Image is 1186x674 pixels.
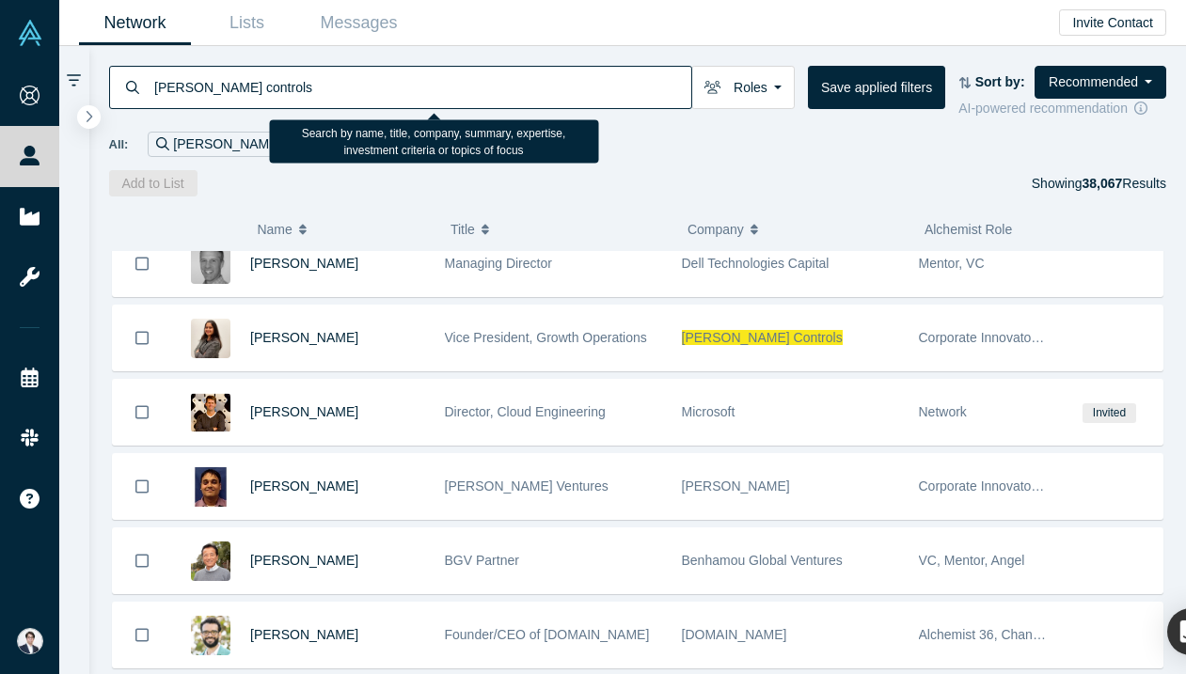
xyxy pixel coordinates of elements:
[250,330,358,345] a: [PERSON_NAME]
[191,244,230,284] img: Daniel Docter's Profile Image
[250,553,358,568] a: [PERSON_NAME]
[109,170,198,196] button: Add to List
[109,135,129,154] span: All:
[113,454,171,519] button: Bookmark
[250,404,358,419] a: [PERSON_NAME]
[303,1,415,45] a: Messages
[688,210,905,249] button: Company
[257,210,292,249] span: Name
[191,467,230,507] img: Sunidh Jani's Profile Image
[445,330,647,345] span: Vice President, Growth Operations
[250,627,358,642] a: [PERSON_NAME]
[682,553,843,568] span: Benhamou Global Ventures
[451,210,668,249] button: Title
[1032,170,1166,196] div: Showing
[445,404,606,419] span: Director, Cloud Engineering
[958,99,1166,118] div: AI-powered recommendation
[257,210,431,249] button: Name
[919,404,967,419] span: Network
[682,330,843,345] span: [PERSON_NAME] Controls
[445,553,519,568] span: BGV Partner
[919,256,985,271] span: Mentor, VC
[191,541,230,581] img: Masaru Sakamoto's Profile Image
[445,627,650,642] span: Founder/CEO of [DOMAIN_NAME]
[808,66,945,109] button: Save applied filters
[148,132,354,157] div: [PERSON_NAME] controls
[682,256,830,271] span: Dell Technologies Capital
[925,222,1012,237] span: Alchemist Role
[1083,403,1135,423] span: Invited
[682,627,787,642] span: [DOMAIN_NAME]
[113,306,171,370] button: Bookmark
[191,616,230,655] img: Wilder Lopes's Profile Image
[445,256,552,271] span: Managing Director
[1035,66,1166,99] button: Recommended
[331,133,345,155] button: Remove Filter
[919,553,1025,568] span: VC, Mentor, Angel
[691,66,795,109] button: Roles
[191,1,303,45] a: Lists
[250,256,358,271] a: [PERSON_NAME]
[191,393,230,432] img: Dave Hodson's Profile Image
[682,478,790,494] span: [PERSON_NAME]
[17,20,43,46] img: Alchemist Vault Logo
[688,210,744,249] span: Company
[79,1,191,45] a: Network
[113,231,171,296] button: Bookmark
[113,603,171,667] button: Bookmark
[1059,9,1166,36] button: Invite Contact
[191,319,230,358] img: Prashanthi Sudhakar's Profile Image
[682,404,735,419] span: Microsoft
[1082,176,1122,191] strong: 38,067
[113,528,171,593] button: Bookmark
[17,628,43,654] img: Eisuke Shimizu's Account
[975,74,1025,89] strong: Sort by:
[451,210,475,249] span: Title
[113,380,171,445] button: Bookmark
[1082,176,1166,191] span: Results
[152,65,691,109] input: Search by name, title, company, summary, expertise, investment criteria or topics of focus
[250,478,358,494] a: [PERSON_NAME]
[445,478,609,494] span: [PERSON_NAME] Ventures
